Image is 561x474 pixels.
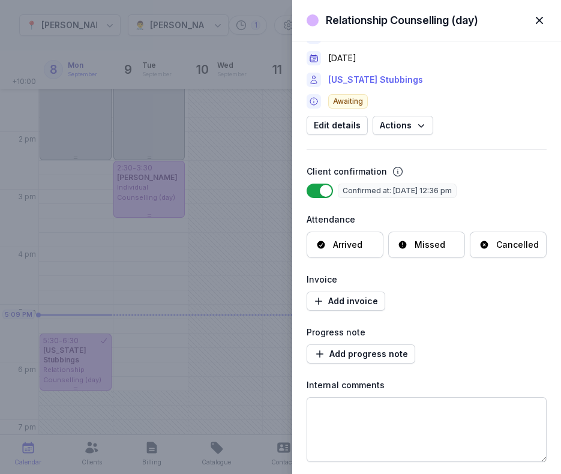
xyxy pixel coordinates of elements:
span: Add progress note [314,347,408,361]
span: Actions [380,118,426,133]
button: Actions [373,116,433,135]
div: Attendance [307,212,547,227]
div: Progress note [307,325,547,340]
button: Edit details [307,116,368,135]
div: Invoice [307,272,547,287]
a: [US_STATE] Stubbings [328,73,423,87]
span: Edit details [314,118,361,133]
div: Cancelled [496,239,539,251]
span: Awaiting [328,94,368,109]
div: Internal comments [307,378,547,392]
span: Confirmed at: [DATE] 12:36 pm [338,184,457,198]
div: Relationship Counselling (day) [326,13,478,28]
span: Add invoice [314,294,378,308]
div: Arrived [333,239,362,251]
div: Missed [415,239,445,251]
div: Client confirmation [307,164,387,179]
div: [DATE] [328,52,356,64]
